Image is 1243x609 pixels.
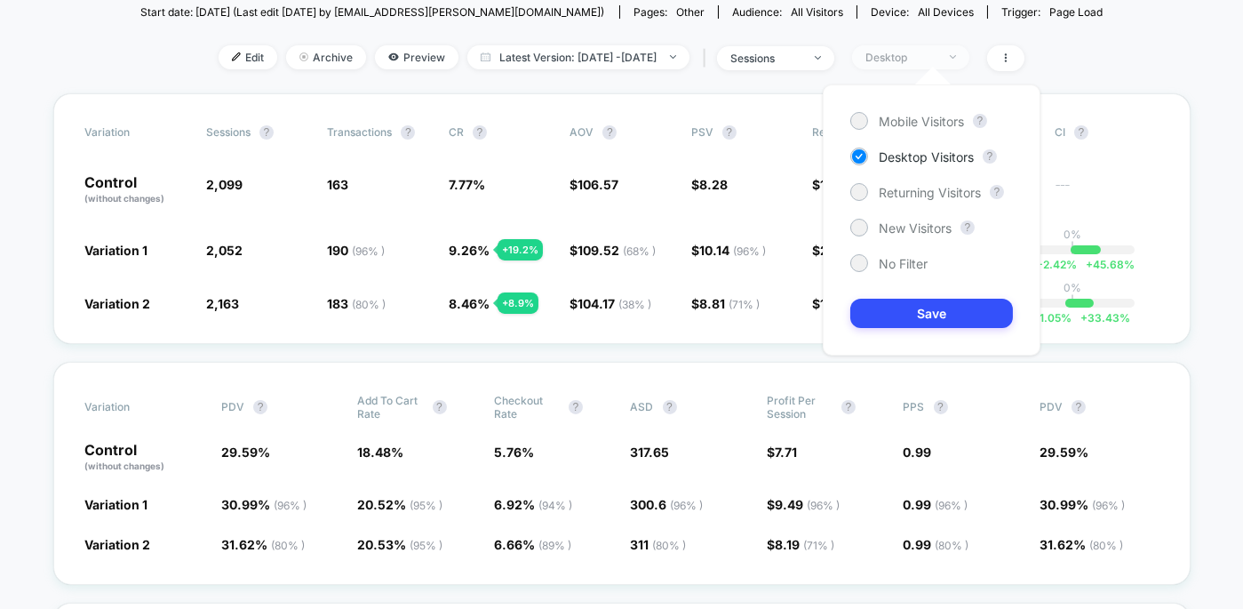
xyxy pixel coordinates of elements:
span: + [1086,258,1093,271]
span: all devices [918,5,974,19]
span: ASD [631,400,654,413]
span: | [698,45,717,71]
span: (without changes) [85,461,165,471]
span: New Visitors [879,220,952,236]
button: ? [1074,125,1088,140]
span: All Visitors [791,5,843,19]
span: $ [570,177,618,192]
span: 31.62 % [221,537,305,552]
span: ( 96 % ) [671,499,704,512]
span: ( 96 % ) [733,244,766,258]
img: end [815,56,821,60]
span: Desktop Visitors [879,149,974,164]
span: ( 96 % ) [1092,499,1125,512]
button: ? [990,185,1004,199]
span: 190 [327,243,385,258]
span: 2,099 [206,177,243,192]
span: 30.99 % [221,497,307,512]
span: ( 80 % ) [352,298,386,311]
div: Trigger: [1001,5,1103,19]
span: 6.66 % [494,537,571,552]
span: Archive [286,45,366,69]
span: 106.57 [578,177,618,192]
span: Latest Version: [DATE] - [DATE] [467,45,689,69]
span: ( 94 % ) [538,499,572,512]
span: 311 [631,537,687,552]
span: ( 71 % ) [803,539,834,552]
span: AOV [570,125,594,139]
span: 0.99 [904,497,968,512]
button: ? [473,125,487,140]
span: Variation 1 [85,243,148,258]
div: sessions [730,52,801,65]
span: PPS [904,400,925,413]
span: 20.52 % [358,497,443,512]
div: + 8.9 % [498,292,538,314]
span: PDV [221,400,244,413]
span: 163 [327,177,348,192]
span: Profit Per Session [767,394,833,421]
button: ? [960,220,975,235]
span: ( 71 % ) [729,298,760,311]
img: end [670,55,676,59]
span: 109.52 [578,243,656,258]
span: $ [767,445,797,460]
span: CI [1055,125,1152,140]
span: $ [691,177,728,192]
span: other [676,5,705,19]
button: ? [934,400,948,414]
img: end [299,52,308,61]
span: ( 95 % ) [410,499,443,512]
span: Edit [219,45,277,69]
span: ( 68 % ) [623,244,656,258]
span: ( 80 % ) [653,539,687,552]
button: ? [983,149,997,164]
button: ? [663,400,677,414]
button: ? [433,400,447,414]
span: 8.19 [775,537,834,552]
span: 7.77 % [449,177,485,192]
p: 0% [1064,281,1081,294]
span: 0.99 [904,445,932,460]
p: Control [85,175,188,205]
span: Transactions [327,125,392,139]
span: Sessions [206,125,251,139]
span: 9.26 % [449,243,490,258]
span: ( 80 % ) [271,539,305,552]
button: ? [253,400,267,414]
span: Variation 1 [85,497,148,512]
span: Page Load [1049,5,1103,19]
span: ( 96 % ) [352,244,385,258]
button: ? [973,114,987,128]
span: 8.28 [699,177,728,192]
span: $ [570,243,656,258]
p: | [1071,241,1074,254]
span: PDV [1040,400,1063,413]
span: 104.17 [578,296,651,311]
span: 6.92 % [494,497,572,512]
img: end [950,55,956,59]
span: Preview [375,45,458,69]
p: 0% [1064,228,1081,241]
button: ? [569,400,583,414]
button: ? [1072,400,1086,414]
span: ( 38 % ) [618,298,651,311]
span: (without changes) [85,193,165,204]
span: ( 96 % ) [807,499,840,512]
span: 33.43 % [1072,311,1130,325]
span: $ [767,537,834,552]
span: 8.46 % [449,296,490,311]
button: ? [259,125,274,140]
span: 0.99 [904,537,969,552]
span: 2,052 [206,243,243,258]
span: 29.59 % [1040,445,1088,460]
span: Device: [857,5,987,19]
span: Mobile Visitors [879,114,964,129]
span: Returning Visitors [879,185,981,200]
span: + [1080,311,1088,325]
div: Audience: [732,5,843,19]
span: 18.48 % [358,445,404,460]
button: ? [602,125,617,140]
span: 5.76 % [494,445,534,460]
span: ( 96 % ) [274,499,307,512]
